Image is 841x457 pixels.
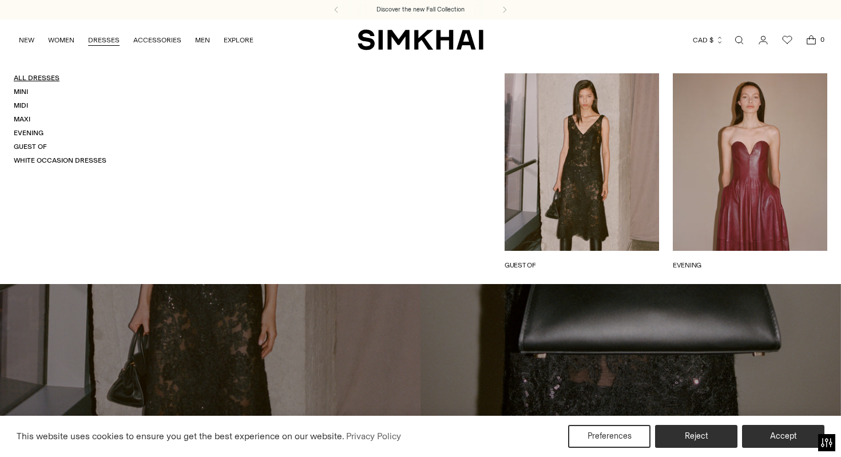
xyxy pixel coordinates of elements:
a: Privacy Policy (opens in a new tab) [344,428,403,445]
a: Discover the new Fall Collection [376,5,465,14]
a: Open cart modal [800,29,823,52]
span: This website uses cookies to ensure you get the best experience on our website. [17,431,344,442]
a: Wishlist [776,29,799,52]
span: 0 [817,34,827,45]
a: MEN [195,27,210,53]
a: Open search modal [728,29,751,52]
a: DRESSES [88,27,120,53]
a: EXPLORE [224,27,253,53]
a: SIMKHAI [358,29,483,51]
button: Reject [655,425,737,448]
button: CAD $ [693,27,724,53]
a: Go to the account page [752,29,775,52]
a: NEW [19,27,34,53]
a: WOMEN [48,27,74,53]
button: Preferences [568,425,650,448]
button: Accept [742,425,824,448]
a: ACCESSORIES [133,27,181,53]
